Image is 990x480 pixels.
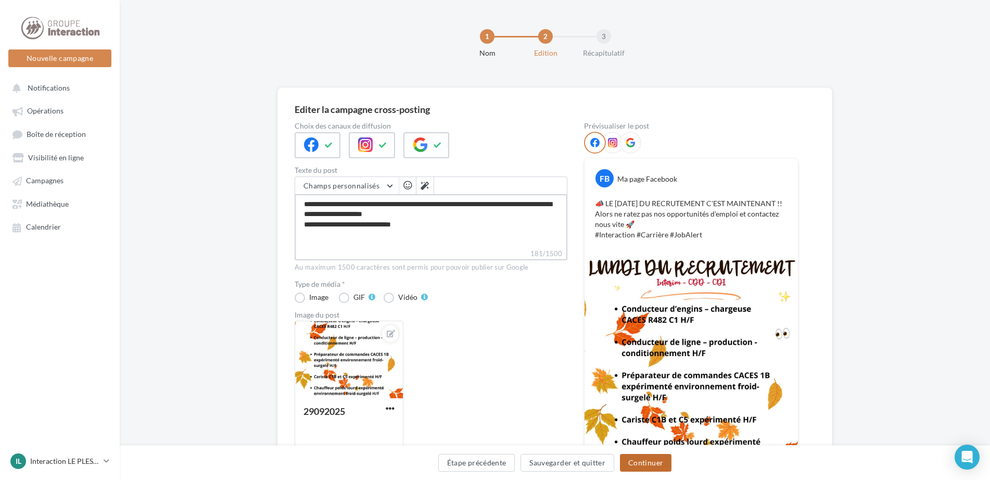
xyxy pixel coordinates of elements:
div: Editer la campagne cross-posting [295,105,430,114]
button: Champs personnalisés [295,177,399,195]
a: Médiathèque [6,194,113,213]
div: 3 [596,29,611,44]
div: 29092025 [303,406,345,417]
button: Étape précédente [438,454,515,472]
span: Visibilité en ligne [28,153,84,162]
div: Au maximum 1500 caractères sont permis pour pouvoir publier sur Google [295,263,567,272]
label: Type de média * [295,281,567,288]
div: Image [309,294,328,301]
span: Champs personnalisés [303,181,379,190]
span: Calendrier [26,223,61,232]
p: Interaction LE PLESSIS BELLEVILLE [30,456,99,466]
a: Calendrier [6,217,113,236]
div: Récapitulatif [570,48,637,58]
a: IL Interaction LE PLESSIS BELLEVILLE [8,451,111,471]
a: Campagnes [6,171,113,190]
div: Edition [512,48,579,58]
label: 181/1500 [295,248,567,260]
button: Sauvegarder et quitter [521,454,614,472]
span: Boîte de réception [27,130,86,138]
label: Choix des canaux de diffusion [295,122,567,130]
span: Opérations [27,107,64,116]
a: Visibilité en ligne [6,148,113,167]
span: Notifications [28,83,70,92]
div: GIF [353,294,365,301]
p: 📣 LE [DATE] DU RECRUTEMENT C'EST MAINTENANT !! Alors ne ratez pas nos opportunités d'emploi et co... [595,198,788,240]
div: Nom [454,48,521,58]
a: Boîte de réception [6,124,113,144]
button: Notifications [6,78,109,97]
div: Open Intercom Messenger [955,445,980,470]
div: Image du post [295,311,567,319]
span: IL [16,456,21,466]
button: Continuer [620,454,671,472]
div: 1 [480,29,494,44]
button: Nouvelle campagne [8,49,111,67]
div: Prévisualiser le post [584,122,798,130]
div: Vidéo [398,294,417,301]
span: Médiathèque [26,199,69,208]
div: Ma page Facebook [617,174,677,184]
div: 2 [538,29,553,44]
a: Opérations [6,101,113,120]
span: Campagnes [26,176,64,185]
label: Texte du post [295,167,567,174]
div: FB [595,169,614,187]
